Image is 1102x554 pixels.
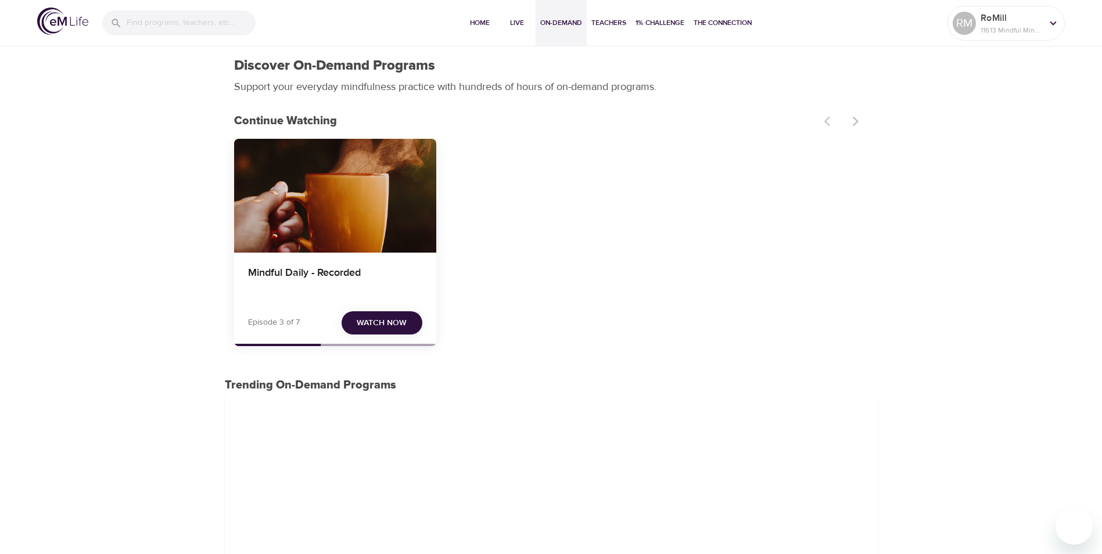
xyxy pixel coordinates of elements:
[234,139,436,253] button: Mindful Daily - Recorded
[342,311,422,335] button: Watch Now
[981,11,1042,25] p: RoMill
[1056,508,1093,545] iframe: Button to launch messaging window
[357,316,407,330] span: Watch Now
[694,17,752,29] span: The Connection
[225,379,878,392] h3: Trending On-Demand Programs
[234,57,435,74] h1: Discover On-Demand Programs
[540,17,582,29] span: On-Demand
[981,25,1042,35] p: 11613 Mindful Minutes
[234,79,670,95] p: Support your everyday mindfulness practice with hundreds of hours of on-demand programs.
[591,17,626,29] span: Teachers
[248,267,422,294] h4: Mindful Daily - Recorded
[636,17,684,29] span: 1% Challenge
[37,8,88,35] img: logo
[503,17,531,29] span: Live
[466,17,494,29] span: Home
[953,12,976,35] div: RM
[234,114,817,128] h3: Continue Watching
[127,10,256,35] input: Find programs, teachers, etc...
[248,316,300,329] p: Episode 3 of 7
